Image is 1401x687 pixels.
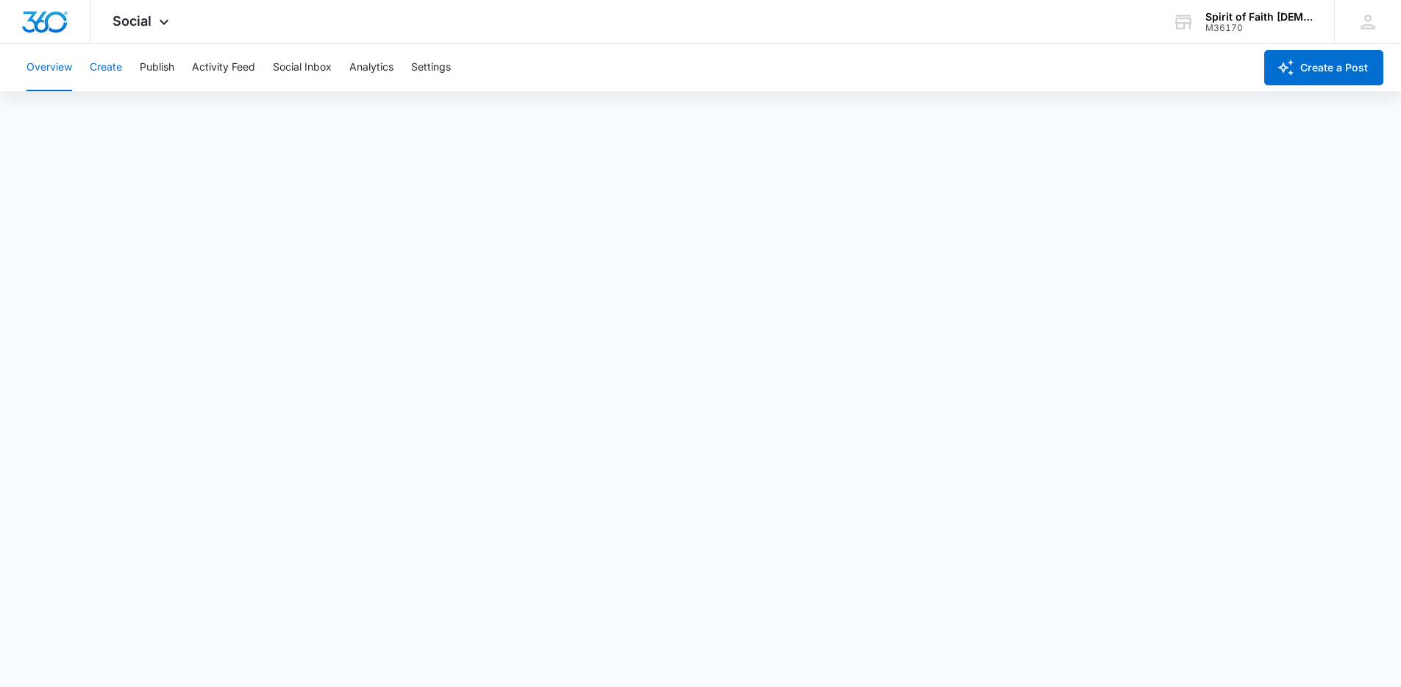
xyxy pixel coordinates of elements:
div: account name [1205,11,1313,23]
button: Analytics [349,44,393,91]
span: Social [113,13,151,29]
button: Overview [26,44,72,91]
button: Social Inbox [273,44,332,91]
button: Publish [140,44,174,91]
div: account id [1205,23,1313,33]
button: Create [90,44,122,91]
button: Activity Feed [192,44,255,91]
button: Settings [411,44,451,91]
button: Create a Post [1264,50,1383,85]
